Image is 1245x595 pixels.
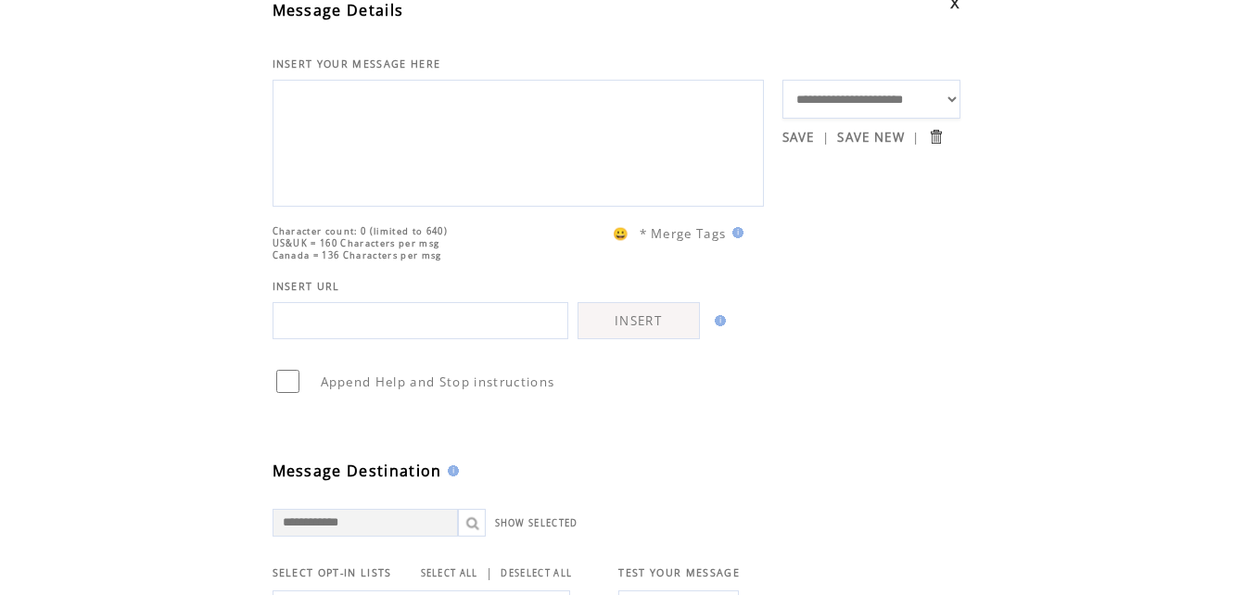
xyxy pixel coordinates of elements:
[273,461,442,481] span: Message Destination
[727,227,743,238] img: help.gif
[709,315,726,326] img: help.gif
[618,566,740,579] span: TEST YOUR MESSAGE
[501,567,572,579] a: DESELECT ALL
[273,249,442,261] span: Canada = 136 Characters per msg
[273,225,449,237] span: Character count: 0 (limited to 640)
[273,57,441,70] span: INSERT YOUR MESSAGE HERE
[273,280,340,293] span: INSERT URL
[486,564,493,581] span: |
[640,225,727,242] span: * Merge Tags
[927,128,945,146] input: Submit
[782,129,815,146] a: SAVE
[912,129,920,146] span: |
[495,517,578,529] a: SHOW SELECTED
[321,373,555,390] span: Append Help and Stop instructions
[273,566,392,579] span: SELECT OPT-IN LISTS
[613,225,629,242] span: 😀
[822,129,830,146] span: |
[578,302,700,339] a: INSERT
[421,567,478,579] a: SELECT ALL
[837,129,905,146] a: SAVE NEW
[442,465,459,476] img: help.gif
[273,237,440,249] span: US&UK = 160 Characters per msg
